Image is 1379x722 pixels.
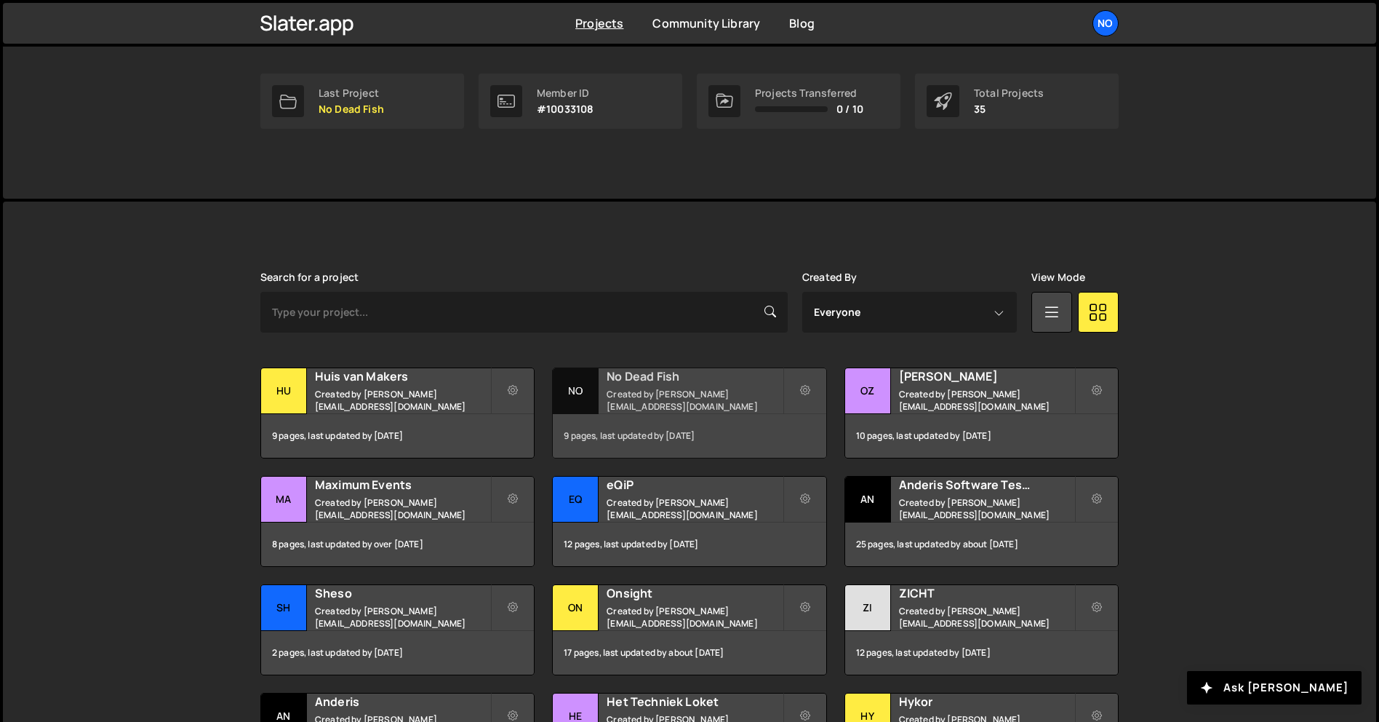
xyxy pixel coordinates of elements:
small: Created by [PERSON_NAME][EMAIL_ADDRESS][DOMAIN_NAME] [607,605,782,630]
label: View Mode [1031,271,1085,283]
a: No No Dead Fish Created by [PERSON_NAME][EMAIL_ADDRESS][DOMAIN_NAME] 9 pages, last updated by [DATE] [552,368,826,459]
h2: Onsight [607,585,782,601]
div: 12 pages, last updated by [DATE] [553,523,826,566]
h2: Anderis [315,694,490,710]
a: Community Library [652,15,760,31]
div: 2 pages, last updated by [DATE] [261,631,534,675]
h2: Hykor [899,694,1074,710]
h2: Anderis Software Testing [899,477,1074,493]
a: Projects [575,15,623,31]
div: ZI [845,585,891,631]
h2: eQiP [607,477,782,493]
span: 0 / 10 [836,103,863,115]
div: Hu [261,368,307,414]
div: 17 pages, last updated by about [DATE] [553,631,826,675]
label: Created By [802,271,858,283]
p: 35 [974,103,1044,115]
input: Type your project... [260,292,788,333]
small: Created by [PERSON_NAME][EMAIL_ADDRESS][DOMAIN_NAME] [315,388,490,413]
small: Created by [PERSON_NAME][EMAIL_ADDRESS][DOMAIN_NAME] [899,496,1074,521]
small: Created by [PERSON_NAME][EMAIL_ADDRESS][DOMAIN_NAME] [607,388,782,413]
div: 25 pages, last updated by about [DATE] [845,523,1118,566]
div: Total Projects [974,87,1044,99]
a: ZI ZICHT Created by [PERSON_NAME][EMAIL_ADDRESS][DOMAIN_NAME] 12 pages, last updated by [DATE] [844,584,1119,675]
a: Hu Huis van Makers Created by [PERSON_NAME][EMAIL_ADDRESS][DOMAIN_NAME] 9 pages, last updated by ... [260,368,535,459]
div: Member ID [537,87,593,99]
h2: Maximum Events [315,477,490,493]
div: Sh [261,585,307,631]
h2: Huis van Makers [315,368,490,384]
small: Created by [PERSON_NAME][EMAIL_ADDRESS][DOMAIN_NAME] [315,605,490,630]
a: Blog [789,15,815,31]
a: On Onsight Created by [PERSON_NAME][EMAIL_ADDRESS][DOMAIN_NAME] 17 pages, last updated by about [... [552,584,826,675]
h2: ZICHT [899,585,1074,601]
small: Created by [PERSON_NAME][EMAIL_ADDRESS][DOMAIN_NAME] [899,388,1074,413]
div: 9 pages, last updated by [DATE] [553,414,826,458]
div: eQ [553,477,599,523]
h2: Het Techniek Loket [607,694,782,710]
h2: No Dead Fish [607,368,782,384]
div: 8 pages, last updated by over [DATE] [261,523,534,566]
div: An [845,477,891,523]
small: Created by [PERSON_NAME][EMAIL_ADDRESS][DOMAIN_NAME] [315,496,490,521]
div: OZ [845,368,891,414]
a: Ma Maximum Events Created by [PERSON_NAME][EMAIL_ADDRESS][DOMAIN_NAME] 8 pages, last updated by o... [260,476,535,567]
small: Created by [PERSON_NAME][EMAIL_ADDRESS][DOMAIN_NAME] [607,496,782,521]
p: #10033108 [537,103,593,115]
small: Created by [PERSON_NAME][EMAIL_ADDRESS][DOMAIN_NAME] [899,605,1074,630]
a: An Anderis Software Testing Created by [PERSON_NAME][EMAIL_ADDRESS][DOMAIN_NAME] 25 pages, last u... [844,476,1119,567]
a: Last Project No Dead Fish [260,74,464,129]
h2: [PERSON_NAME] [899,368,1074,384]
div: No [553,368,599,414]
label: Search for a project [260,271,359,283]
a: eQ eQiP Created by [PERSON_NAME][EMAIL_ADDRESS][DOMAIN_NAME] 12 pages, last updated by [DATE] [552,476,826,567]
div: 10 pages, last updated by [DATE] [845,414,1118,458]
p: No Dead Fish [319,103,384,115]
a: OZ [PERSON_NAME] Created by [PERSON_NAME][EMAIL_ADDRESS][DOMAIN_NAME] 10 pages, last updated by [... [844,368,1119,459]
div: Projects Transferred [755,87,863,99]
div: On [553,585,599,631]
div: Ma [261,477,307,523]
a: No [1092,10,1119,36]
div: 12 pages, last updated by [DATE] [845,631,1118,675]
button: Ask [PERSON_NAME] [1187,671,1362,705]
a: Sh Sheso Created by [PERSON_NAME][EMAIL_ADDRESS][DOMAIN_NAME] 2 pages, last updated by [DATE] [260,584,535,675]
div: 9 pages, last updated by [DATE] [261,414,534,458]
h2: Sheso [315,585,490,601]
div: Last Project [319,87,384,99]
